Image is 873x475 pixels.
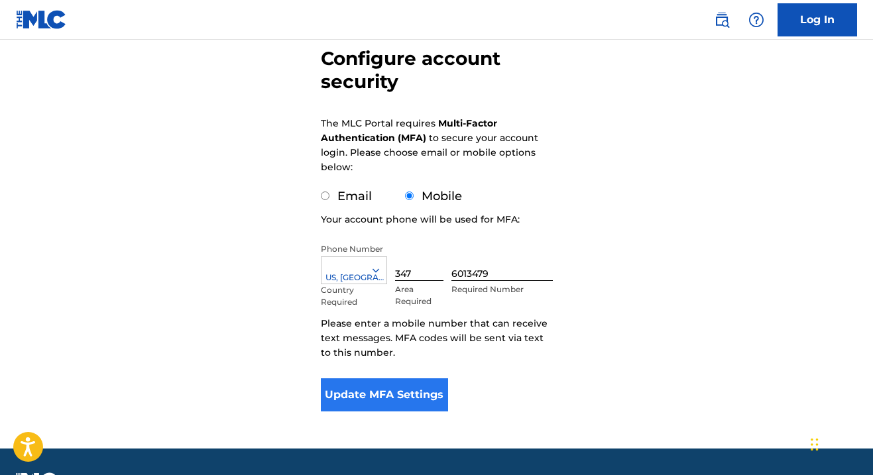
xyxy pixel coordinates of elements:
[337,189,372,203] label: Email
[451,284,552,295] p: Required Number
[321,47,553,93] h3: Configure account security
[807,411,873,475] iframe: Chat Widget
[321,212,520,227] p: Your account phone will be used for MFA:
[778,3,857,36] a: Log In
[321,116,538,174] p: The MLC Portal requires to secure your account login. Please choose email or mobile options below:
[714,12,730,28] img: search
[321,272,386,284] div: US, [GEOGRAPHIC_DATA] +1
[321,378,449,411] button: Update MFA Settings
[743,7,770,33] div: Help
[321,284,365,308] p: Country Required
[321,316,553,360] p: Please enter a mobile number that can receive text messages. MFA codes will be sent via text to t...
[321,117,497,144] strong: Multi-Factor Authentication (MFA)
[422,189,462,203] label: Mobile
[811,425,819,464] div: Drag
[395,284,444,307] p: Area Required
[748,12,764,28] img: help
[709,7,735,33] a: Public Search
[16,10,67,29] img: MLC Logo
